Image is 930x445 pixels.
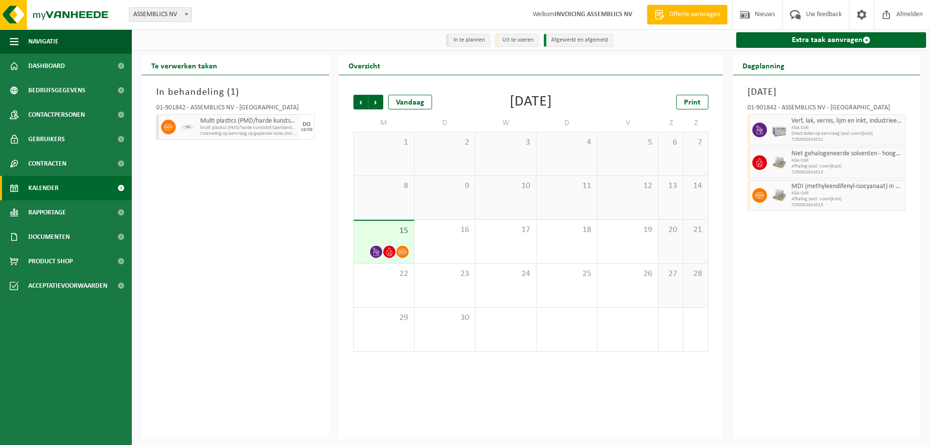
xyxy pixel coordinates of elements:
span: Dashboard [28,54,65,78]
span: ASSEMBLICS NV [129,7,192,22]
span: Print [684,99,701,106]
img: LP-SK-00500-LPE-16 [181,120,195,134]
span: Acceptatievoorwaarden [28,274,107,298]
a: Offerte aanvragen [647,5,727,24]
span: 1 [359,137,409,148]
span: KGA Colli [791,191,903,196]
span: Niet gehalogeneerde solventen - hoogcalorisch in kleinverpakking [791,150,903,158]
span: 7 [688,137,703,148]
li: Afgewerkt en afgemeld [544,34,613,47]
span: Documenten [28,225,70,249]
img: PB-LB-0680-HPE-GY-11 [772,123,786,137]
span: Bedrijfsgegevens [28,78,85,103]
span: Gebruikers [28,127,65,151]
span: 27 [663,269,678,279]
a: Print [676,95,708,109]
span: 21 [688,225,703,235]
td: M [353,114,414,132]
h2: Te verwerken taken [142,56,227,75]
span: 9 [419,181,470,191]
span: 11 [541,181,592,191]
span: 22 [359,269,409,279]
span: ASSEMBLICS NV [129,8,191,21]
h2: Dagplanning [733,56,794,75]
span: Multi plastics (PMD/harde kunststoffen/spanbanden/EPS/folie naturel/folie gemengd) [200,117,297,125]
span: Vorige [353,95,368,109]
span: T250002614513 [791,202,903,208]
span: Afhaling (excl. voorrijkost) [791,164,903,170]
span: Product Shop [28,249,73,274]
td: V [598,114,659,132]
span: 29 [359,313,409,323]
span: Direct laden op aanvraag (excl.voorrijkost) [791,131,903,137]
li: In te plannen [446,34,490,47]
h2: Overzicht [339,56,390,75]
span: 5 [602,137,653,148]
span: KGA Colli [791,125,903,131]
span: 18 [541,225,592,235]
div: [DATE] [510,95,552,109]
span: 26 [602,269,653,279]
span: 8 [359,181,409,191]
span: Rapportage [28,200,66,225]
div: 01-901842 - ASSEMBLICS NV - [GEOGRAPHIC_DATA] [156,105,314,114]
span: Contracten [28,151,66,176]
span: 23 [419,269,470,279]
span: Offerte aanvragen [667,10,723,20]
span: 12 [602,181,653,191]
h3: [DATE] [747,85,906,100]
span: 3 [480,137,531,148]
span: 13 [663,181,678,191]
td: Z [659,114,683,132]
span: Volgende [369,95,383,109]
img: LP-PA-00000-WDN-11 [772,188,786,203]
span: 24 [480,269,531,279]
span: Inzameling op aanvraag op geplande route (incl. verwerking) [200,131,297,137]
span: Verf, lak, vernis, lijm en inkt, industrieel in kleinverpakking [791,117,903,125]
span: 14 [688,181,703,191]
td: D [537,114,598,132]
span: 19 [602,225,653,235]
span: 2 [419,137,470,148]
span: Kalender [28,176,59,200]
div: 18/09 [301,127,312,132]
span: 16 [419,225,470,235]
span: T250002614512 [791,137,903,143]
span: 30 [419,313,470,323]
span: 20 [663,225,678,235]
span: 4 [541,137,592,148]
a: Extra taak aanvragen [736,32,926,48]
strong: INVOICING ASSEMBLICS NV [555,11,632,18]
span: 15 [359,226,409,236]
td: D [414,114,475,132]
span: MDI (methyleendifenyl-isocyanaat) in kleinverpakking [791,183,903,191]
span: Contactpersonen [28,103,85,127]
span: 25 [541,269,592,279]
span: Afhaling (excl. voorrijkost) [791,196,903,202]
div: 01-901842 - ASSEMBLICS NV - [GEOGRAPHIC_DATA] [747,105,906,114]
li: Uit te voeren [495,34,539,47]
span: T250002614513 [791,170,903,175]
h3: In behandeling ( ) [156,85,314,100]
span: Multi plastics (PMD/harde kunststof/spanbanden/EPS/folie) [200,125,297,131]
span: 28 [688,269,703,279]
span: 17 [480,225,531,235]
div: Vandaag [388,95,432,109]
div: DO [303,122,310,127]
img: LP-PA-00000-WDN-11 [772,155,786,170]
td: W [475,114,537,132]
span: Navigatie [28,29,59,54]
td: Z [683,114,708,132]
span: 10 [480,181,531,191]
span: 6 [663,137,678,148]
span: KGA Colli [791,158,903,164]
span: 1 [230,87,236,97]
